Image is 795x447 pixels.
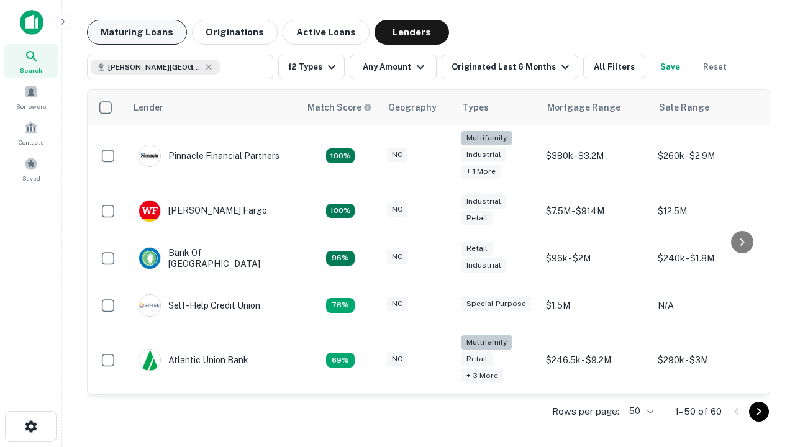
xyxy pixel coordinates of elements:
button: 12 Types [278,55,345,79]
h6: Match Score [307,101,370,114]
a: Saved [4,152,58,186]
a: Search [4,44,58,78]
div: NC [387,250,407,264]
div: + 3 more [461,369,503,383]
th: Geography [381,90,455,125]
div: Industrial [461,194,506,209]
a: Contacts [4,116,58,150]
div: Matching Properties: 14, hasApolloMatch: undefined [326,251,355,266]
td: N/A [652,282,763,329]
p: 1–50 of 60 [675,404,722,419]
button: Any Amount [350,55,437,79]
div: Retail [461,352,493,366]
button: Active Loans [283,20,370,45]
td: $1.5M [540,282,652,329]
div: + 1 more [461,165,501,179]
td: $260k - $2.9M [652,125,763,187]
th: Mortgage Range [540,90,652,125]
div: Matching Properties: 26, hasApolloMatch: undefined [326,148,355,163]
img: picture [139,201,160,222]
iframe: Chat Widget [733,308,795,368]
div: Mortgage Range [547,100,620,115]
div: Matching Properties: 15, hasApolloMatch: undefined [326,204,355,219]
div: Pinnacle Financial Partners [139,145,279,167]
img: picture [139,295,160,316]
td: $7.5M - $914M [540,187,652,235]
div: Industrial [461,258,506,273]
div: Industrial [461,148,506,162]
div: Matching Properties: 10, hasApolloMatch: undefined [326,353,355,368]
img: picture [139,350,160,371]
img: capitalize-icon.png [20,10,43,35]
button: All Filters [583,55,645,79]
th: Sale Range [652,90,763,125]
span: Contacts [19,137,43,147]
div: Self-help Credit Union [139,294,260,317]
div: Special Purpose [461,297,531,311]
div: Originated Last 6 Months [452,60,573,74]
div: Matching Properties: 11, hasApolloMatch: undefined [326,298,355,313]
div: Atlantic Union Bank [139,349,248,371]
button: Go to next page [749,402,769,422]
div: Types [463,100,489,115]
button: Originated Last 6 Months [442,55,578,79]
div: 50 [624,402,655,420]
td: $12.5M [652,187,763,235]
div: Sale Range [659,100,709,115]
td: $290k - $3M [652,329,763,392]
button: Reset [695,55,735,79]
button: Maturing Loans [87,20,187,45]
td: $96k - $2M [540,235,652,282]
td: $380k - $3.2M [540,125,652,187]
div: Capitalize uses an advanced AI algorithm to match your search with the best lender. The match sco... [307,101,372,114]
span: [PERSON_NAME][GEOGRAPHIC_DATA], [GEOGRAPHIC_DATA] [108,61,201,73]
td: $240k - $1.8M [652,235,763,282]
button: Save your search to get updates of matches that match your search criteria. [650,55,690,79]
div: Lender [134,100,163,115]
button: Originations [192,20,278,45]
a: Borrowers [4,80,58,114]
div: [PERSON_NAME] Fargo [139,200,267,222]
div: NC [387,297,407,311]
div: Multifamily [461,131,512,145]
div: Retail [461,242,493,256]
span: Saved [22,173,40,183]
button: Lenders [375,20,449,45]
div: Bank Of [GEOGRAPHIC_DATA] [139,247,288,269]
th: Lender [126,90,300,125]
div: NC [387,352,407,366]
span: Borrowers [16,101,46,111]
div: Multifamily [461,335,512,350]
p: Rows per page: [552,404,619,419]
th: Capitalize uses an advanced AI algorithm to match your search with the best lender. The match sco... [300,90,381,125]
div: Retail [461,211,493,225]
div: NC [387,148,407,162]
div: NC [387,202,407,217]
span: Search [20,65,42,75]
div: Geography [388,100,437,115]
th: Types [455,90,540,125]
img: picture [139,248,160,269]
td: $246.5k - $9.2M [540,329,652,392]
img: picture [139,145,160,166]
